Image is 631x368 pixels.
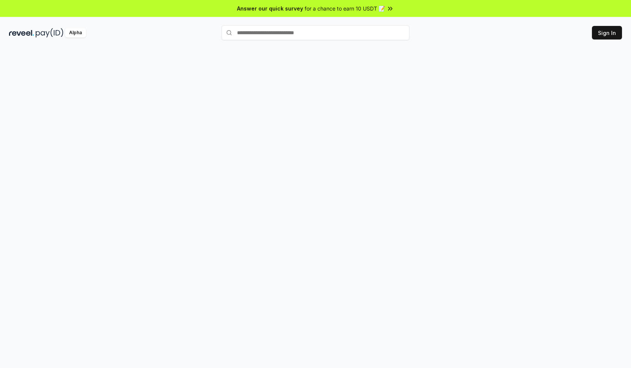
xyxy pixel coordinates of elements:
[65,28,86,38] div: Alpha
[305,5,385,12] span: for a chance to earn 10 USDT 📝
[237,5,303,12] span: Answer our quick survey
[36,28,63,38] img: pay_id
[9,28,34,38] img: reveel_dark
[592,26,622,39] button: Sign In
